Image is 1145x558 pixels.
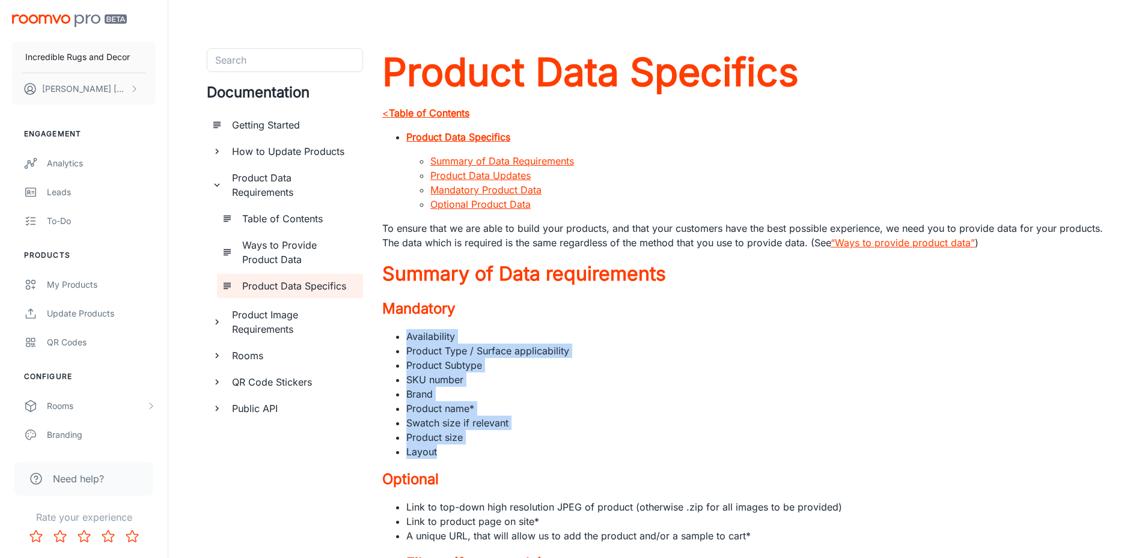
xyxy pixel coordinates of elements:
[406,514,1107,529] li: Link to product page on site *
[207,82,363,103] h4: Documentation
[382,221,1107,250] p: To ensure that we are able to build your products, and that your customers have the best possible...
[47,186,156,199] div: Leads
[25,50,130,64] p: Incredible Rugs and Decor
[242,211,353,226] h6: Table of Contents
[47,214,156,228] div: To-do
[382,107,469,119] a: <Table of Contents
[232,144,353,159] h6: How to Update Products
[430,198,531,210] a: Optional Product Data
[12,73,156,105] button: [PERSON_NAME] [PERSON_NAME]
[242,279,353,293] h6: Product Data Specifics
[406,416,1107,430] li: Swatch size if relevant
[406,401,1107,416] li: Product name *
[96,524,120,548] button: Rate 4 star
[406,131,510,143] a: Product Data Specifics
[232,118,353,132] h6: Getting Started
[48,524,72,548] button: Rate 2 star
[12,14,127,27] img: Roomvo PRO Beta
[356,59,359,62] button: Open
[406,372,1107,387] li: SKU number
[232,348,353,363] h6: Rooms
[406,358,1107,372] li: Product Subtype
[389,107,469,119] strong: Table of Contents
[232,308,353,336] h6: Product Image Requirements
[232,171,353,199] h6: Product Data Requirements
[406,430,1107,444] li: Product size
[406,500,1107,514] li: Link to top-down high resolution JPEG of product (otherwise .zip for all images to be provided)
[120,524,144,548] button: Rate 5 star
[406,529,1107,543] li: A unique URL, that will allow us to add the product and/or a sample to cart *
[831,237,975,249] a: “Ways to provide product data”
[406,329,1107,344] li: Availability
[47,278,156,291] div: My Products
[47,307,156,320] div: Update Products
[232,401,353,416] h6: Public API
[47,399,146,413] div: Rooms
[47,428,156,441] div: Branding
[406,444,1107,459] li: Layout
[207,113,363,420] ul: documentation page list
[430,184,542,196] a: Mandatory Product Data
[406,387,1107,401] li: Brand
[53,472,104,486] span: Need help?
[42,82,127,96] p: [PERSON_NAME] [PERSON_NAME]
[382,48,1107,96] a: Product Data Specifics
[430,169,531,181] a: Product Data Updates
[406,344,1107,358] li: Product Type / Surface applicability
[232,375,353,389] h6: QR Code Stickers
[47,336,156,349] div: QR Codes
[12,41,156,73] button: Incredible Rugs and Decor
[382,298,1107,320] a: Mandatory
[430,155,574,167] a: Summary of Data Requirements
[72,524,96,548] button: Rate 3 star
[242,238,353,267] h6: Ways to Provide Product Data
[382,469,1107,490] a: Optional
[47,157,156,170] div: Analytics
[24,524,48,548] button: Rate 1 star
[382,259,1107,288] a: Summary of Data requirements
[10,510,158,524] p: Rate your experience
